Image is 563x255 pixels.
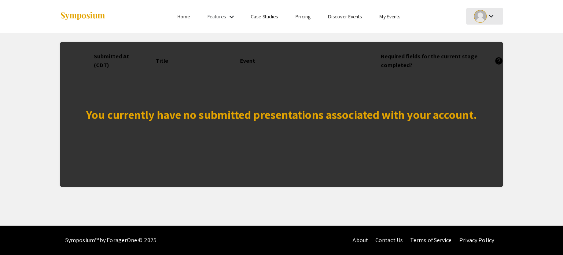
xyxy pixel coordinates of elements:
a: Contact Us [375,236,403,244]
iframe: Chat [5,222,31,249]
mat-icon: Expand account dropdown [487,12,496,21]
button: Expand account dropdown [466,8,503,25]
a: Home [177,13,190,20]
a: My Events [379,13,400,20]
img: Symposium by ForagerOne [60,11,106,21]
a: Pricing [295,13,310,20]
a: Features [207,13,226,20]
a: Privacy Policy [459,236,494,244]
div: You currently have no submitted presentations associated with your account. [86,106,477,123]
a: About [353,236,368,244]
a: Case Studies [251,13,278,20]
mat-icon: Expand Features list [227,12,236,21]
a: Discover Events [328,13,362,20]
div: Symposium™ by ForagerOne © 2025 [65,226,157,255]
a: Terms of Service [410,236,452,244]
